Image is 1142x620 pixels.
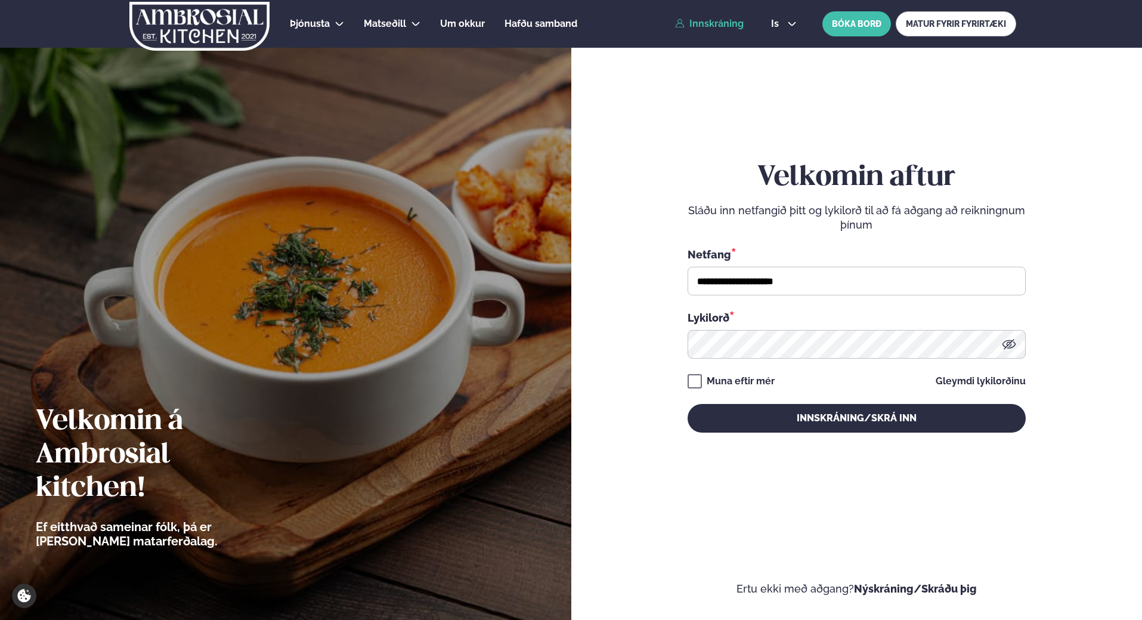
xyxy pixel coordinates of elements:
p: Ef eitthvað sameinar fólk, þá er [PERSON_NAME] matarferðalag. [36,520,283,548]
a: Þjónusta [290,17,330,31]
a: Nýskráning/Skráðu þig [854,582,977,595]
a: Um okkur [440,17,485,31]
span: Matseðill [364,18,406,29]
p: Sláðu inn netfangið þitt og lykilorð til að fá aðgang að reikningnum þínum [688,203,1026,232]
a: Hafðu samband [505,17,577,31]
a: MATUR FYRIR FYRIRTÆKI [896,11,1016,36]
span: is [771,19,782,29]
a: Matseðill [364,17,406,31]
a: Gleymdi lykilorðinu [936,377,1026,386]
a: Innskráning [675,18,744,29]
div: Netfang [688,246,1026,262]
img: logo [128,2,271,51]
button: Innskráning/Skrá inn [688,404,1026,433]
span: Hafðu samband [505,18,577,29]
span: Um okkur [440,18,485,29]
button: is [762,19,806,29]
span: Þjónusta [290,18,330,29]
h2: Velkomin á Ambrosial kitchen! [36,405,283,505]
p: Ertu ekki með aðgang? [607,582,1107,596]
a: Cookie settings [12,584,36,608]
h2: Velkomin aftur [688,161,1026,195]
div: Lykilorð [688,310,1026,325]
button: BÓKA BORÐ [822,11,891,36]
